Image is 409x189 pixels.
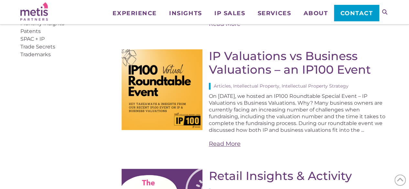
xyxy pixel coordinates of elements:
[20,44,55,50] a: Trade Secrets
[303,10,328,16] span: About
[209,83,389,89] div: Articles, Intellectual Property, Intellectual Property Strategy
[209,49,371,77] a: IP Valuations vs Business Valuations – an IP100 Event
[394,174,406,186] span: Back to Top
[258,10,291,16] span: Services
[209,93,389,148] div: On [DATE], we hosted an IP100 Roundtable Special Event – IP Valuations vs Business Valuations. Wh...
[209,140,389,148] a: Read More
[20,28,41,34] a: Patents
[214,10,245,16] span: IP Sales
[113,10,156,16] span: Experience
[20,36,45,42] a: SPAC + IP
[20,51,51,58] a: Trademarks
[334,5,379,21] a: Contact
[169,10,202,16] span: Insights
[209,168,352,183] a: Retail Insights & Activity
[340,10,373,16] span: Contact
[20,2,48,21] img: Metis Partners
